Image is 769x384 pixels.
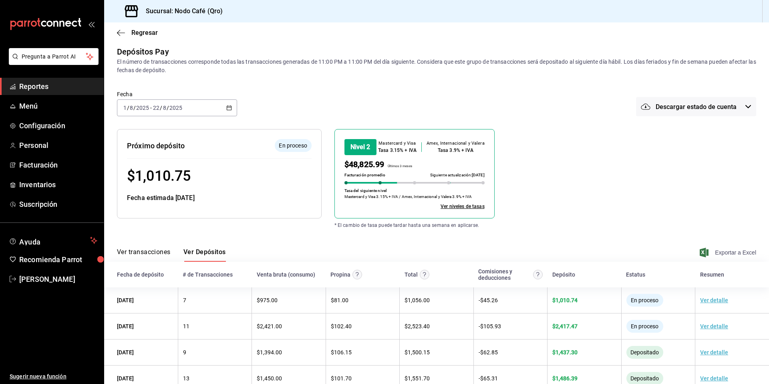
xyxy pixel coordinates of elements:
[331,349,352,356] span: $ 106.15
[169,105,183,111] input: ----
[628,297,662,303] span: En proceso
[344,194,472,200] p: Mastercard y Visa 3.15% + IVA / Amex, Internacional y Valera 3.9% + IVA
[257,375,282,382] span: $ 1,450.00
[352,270,362,279] svg: Las propinas mostradas excluyen toda configuración de retención.
[430,172,485,178] p: Siguiente actualización:
[133,105,136,111] span: /
[378,147,417,154] div: Tasa 3.15% + IVA
[163,105,167,111] input: --
[19,120,97,131] span: Configuración
[626,346,663,359] div: El monto ha sido enviado a tu cuenta bancaria. Puede tardar en verse reflejado, según la entidad ...
[552,323,578,329] span: $ 2,417.47
[257,271,315,278] div: Venta bruta (consumo)
[552,271,575,278] div: Depósito
[183,271,233,278] div: # de Transacciones
[178,313,252,340] td: 11
[700,271,724,278] div: Resumen
[427,140,485,147] div: Amex, Internacional y Valera
[344,172,386,178] p: Facturación promedio
[127,105,129,111] span: /
[129,105,133,111] input: --
[117,46,169,58] div: Depósitos Pay
[479,297,498,303] span: - $ 45.26
[123,105,127,111] input: --
[150,105,152,111] span: -
[479,375,498,382] span: - $ 65.31
[257,297,278,303] span: $ 975.00
[19,254,97,265] span: Recomienda Parrot
[19,81,97,92] span: Reportes
[330,271,350,278] div: Propina
[331,297,348,303] span: $ 81.00
[405,323,430,329] span: $ 2,523.40
[656,103,737,111] span: Descargar estado de cuenta
[19,179,97,190] span: Inventarios
[19,199,97,210] span: Suscripción
[405,375,430,382] span: $ 1,551.70
[117,248,226,262] div: navigation tabs
[636,97,756,116] button: Descargar estado de cuenta
[322,209,648,229] div: * El cambio de tasa puede tardar hasta una semana en aplicarse.
[136,105,149,111] input: ----
[167,105,169,111] span: /
[384,164,412,170] p: Últimos 3 meses
[478,268,531,281] div: Comisiones y deducciones
[331,323,352,329] span: $ 102.40
[104,287,178,313] td: [DATE]
[479,323,501,329] span: - $ 105.93
[344,160,384,169] span: $48,825.99
[626,320,663,333] div: El depósito aún no se ha enviado a tu cuenta bancaria.
[9,48,99,65] button: Pregunta a Parrot AI
[19,101,97,111] span: Menú
[627,349,662,356] span: Depositado
[153,105,160,111] input: --
[405,349,430,356] span: $ 1,500.15
[88,21,95,27] button: open_drawer_menu
[139,6,223,16] h3: Sucursal: Nodo Café (Qro)
[344,188,387,194] p: Tasa del siguiente nivel
[441,203,485,210] a: Ver todos los niveles de tasas
[700,375,728,382] a: Ver detalle
[178,340,252,366] td: 9
[117,58,756,75] div: El número de transacciones corresponde todas las transacciones generadas de 11:00 PM a 11:00 PM d...
[331,375,352,382] span: $ 101.70
[275,139,312,152] div: El depósito aún no se ha enviado a tu cuenta bancaria.
[700,297,728,303] a: Ver detalle
[405,297,430,303] span: $ 1,056.00
[19,274,97,285] span: [PERSON_NAME]
[178,287,252,313] td: 7
[160,105,162,111] span: /
[533,270,543,279] svg: Contempla comisión de ventas y propinas, IVA, cancelaciones y devoluciones.
[257,323,282,329] span: $ 2,421.00
[479,349,498,356] span: - $ 62.85
[22,53,86,61] span: Pregunta a Parrot AI
[420,270,429,279] svg: Este monto equivale al total de la venta más otros abonos antes de aplicar comisión e IVA.
[427,147,485,154] div: Tasa 3.9% + IVA
[131,29,158,36] span: Regresar
[127,193,312,203] div: Fecha estimada [DATE]
[183,248,226,262] button: Ver Depósitos
[104,340,178,366] td: [DATE]
[344,139,376,155] div: Nivel 2
[627,375,662,382] span: Depositado
[6,58,99,67] a: Pregunta a Parrot AI
[700,323,728,329] a: Ver detalle
[19,236,87,245] span: Ayuda
[701,248,756,257] button: Exportar a Excel
[257,349,282,356] span: $ 1,394.00
[552,375,578,382] span: $ 1,486.39
[19,160,97,170] span: Facturación
[19,140,97,151] span: Personal
[276,141,310,150] span: En proceso
[104,313,178,340] td: [DATE]
[117,91,237,97] label: Fecha
[10,372,97,381] span: Sugerir nueva función
[378,140,417,147] div: Mastercard y Visa
[626,271,645,278] div: Estatus
[626,294,663,307] div: El depósito aún no se ha enviado a tu cuenta bancaria.
[117,248,171,262] button: Ver transacciones
[127,168,191,184] span: $ 1,010.75
[405,271,418,278] div: Total
[127,140,185,151] div: Próximo depósito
